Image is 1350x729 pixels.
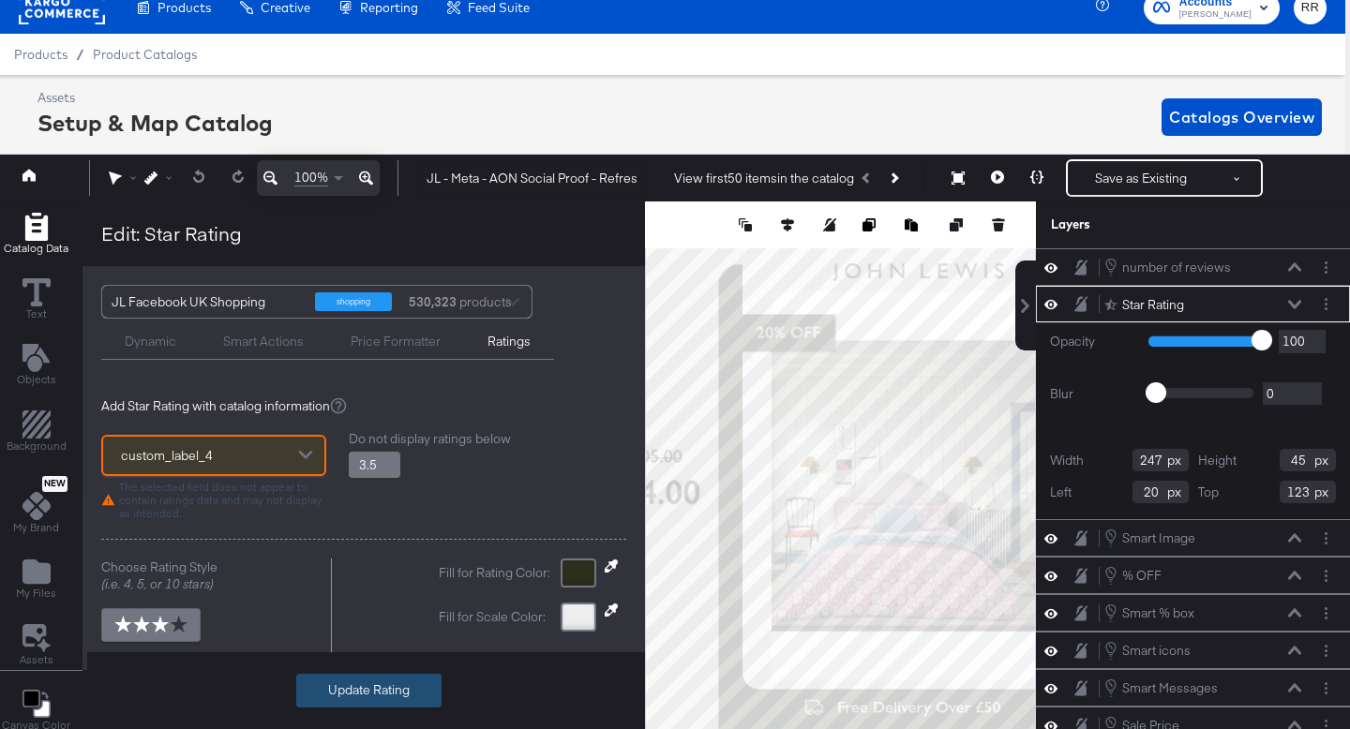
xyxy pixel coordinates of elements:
[121,439,213,471] span: custom_label_4
[1122,296,1184,314] div: Star Rating
[1316,528,1336,548] button: Layer Options
[14,47,67,62] span: Products
[125,333,176,350] div: Dynamic
[1122,529,1195,547] div: Smart Image
[439,608,546,626] div: Fill for Scale Color:
[93,47,197,62] a: Product Catalogs
[1122,679,1218,697] div: Smart Messages
[1122,259,1231,276] div: number of reviews
[296,674,442,707] button: Update Rating
[487,333,531,350] div: Ratings
[1162,98,1322,136] button: Catalogs Overview
[17,372,56,387] span: Objects
[118,481,326,520] div: The selected field does not appear to contain ratings data and may not display as intended.
[1103,257,1232,277] button: number of reviews
[7,439,67,454] span: Background
[406,286,459,318] strong: 530,323
[2,471,70,541] button: NewMy Brand
[1179,7,1252,22] span: [PERSON_NAME]
[37,107,273,139] div: Setup & Map Catalog
[439,564,550,582] div: Fill for Rating Color:
[674,170,854,187] div: View first 50 items in the catalog
[905,216,923,234] button: Paste image
[1068,161,1214,195] button: Save as Existing
[1122,642,1191,660] div: Smart icons
[862,216,881,234] button: Copy image
[101,397,626,415] div: Add Star Rating with catalog information
[6,340,67,394] button: Add Text
[16,586,56,601] span: My Files
[1316,678,1336,698] button: Layer Options
[905,218,918,231] svg: Paste image
[1103,677,1219,698] button: Smart Messages
[1316,641,1336,661] button: Layer Options
[223,333,304,350] div: Smart Actions
[1050,452,1084,469] label: Width
[5,553,67,606] button: Add Files
[13,520,59,535] span: My Brand
[351,333,441,350] div: Price Formatter
[1103,603,1195,623] button: Smart % box
[1316,294,1336,314] button: Layer Options
[294,169,328,186] span: 100%
[1316,258,1336,277] button: Layer Options
[1169,104,1314,130] span: Catalogs Overview
[1122,567,1162,585] div: % OFF
[1050,385,1134,403] label: Blur
[315,292,392,311] div: shopping
[26,306,47,321] span: Text
[1122,604,1194,622] div: Smart % box
[101,558,317,576] div: Choose Rating Style
[11,275,62,328] button: Text
[1103,295,1185,315] button: Star Rating
[1316,566,1336,586] button: Layer Options
[1051,216,1242,233] div: Layers
[8,618,65,673] button: Assets
[1316,603,1336,623] button: Layer Options
[1103,640,1192,661] button: Smart icons
[349,430,626,448] div: Do not display ratings below
[42,478,67,490] span: New
[1198,452,1237,469] label: Height
[880,161,907,195] button: Next Product
[1103,565,1162,586] button: % OFF
[101,575,214,592] i: (i.e. 4, 5, or 10 stars)
[1050,333,1134,350] label: Opacity
[20,652,53,667] span: Assets
[1103,528,1196,548] button: Smart Image
[4,241,68,256] span: Catalog Data
[406,286,462,318] div: products
[112,286,301,318] div: JL Facebook UK Shopping
[1198,484,1219,501] label: Top
[1050,484,1072,501] label: Left
[862,218,876,231] svg: Copy image
[37,89,273,107] div: Assets
[101,220,242,247] div: Edit: Star Rating
[67,47,93,62] span: /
